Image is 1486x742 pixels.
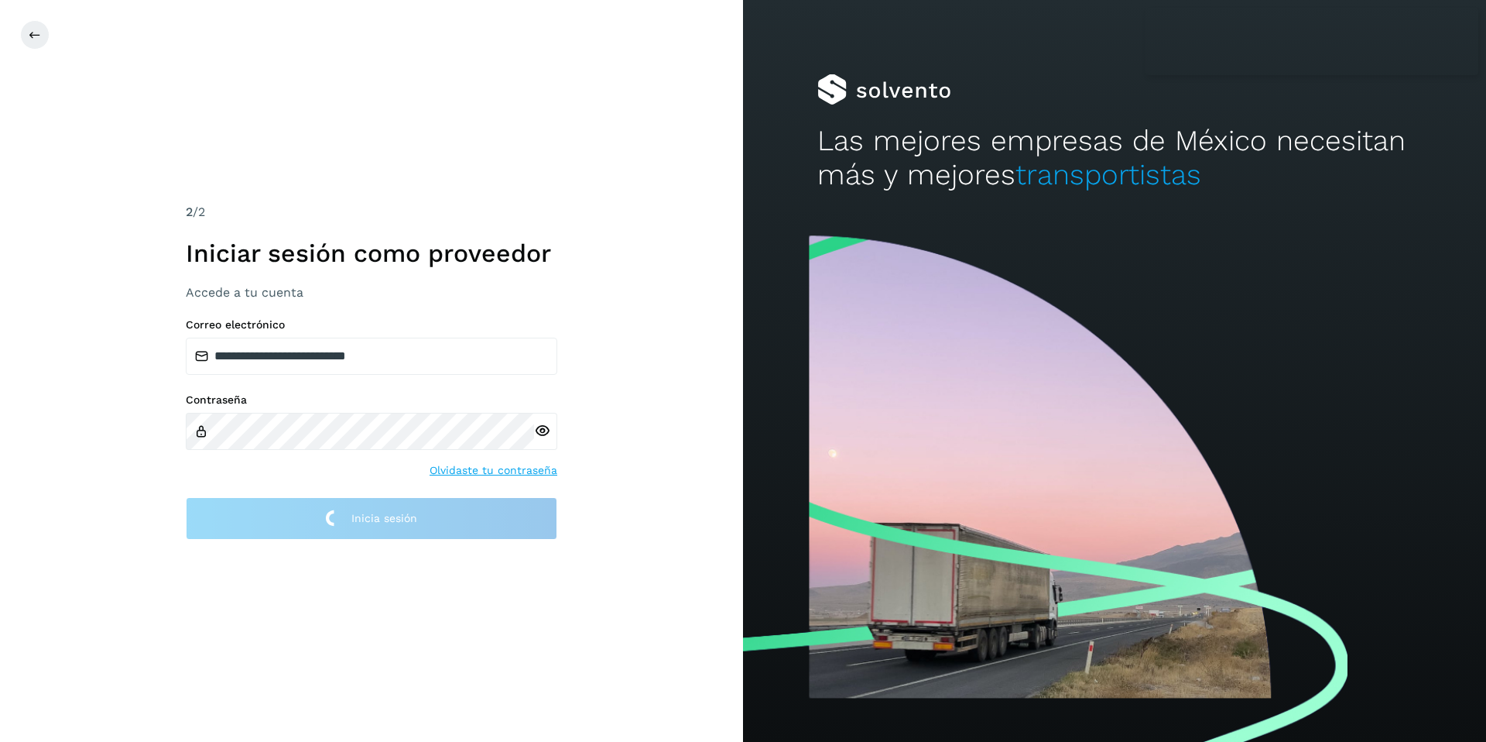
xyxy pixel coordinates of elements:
label: Contraseña [186,393,557,407]
button: Inicia sesión [186,497,557,540]
a: Olvidaste tu contraseña [430,462,557,479]
h3: Accede a tu cuenta [186,285,557,300]
span: 2 [186,204,193,219]
span: Inicia sesión [351,513,417,524]
h2: Las mejores empresas de México necesitan más y mejores [817,124,1412,193]
h1: Iniciar sesión como proveedor [186,239,557,268]
div: /2 [186,203,557,222]
span: transportistas [1015,158,1201,191]
label: Correo electrónico [186,318,557,331]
